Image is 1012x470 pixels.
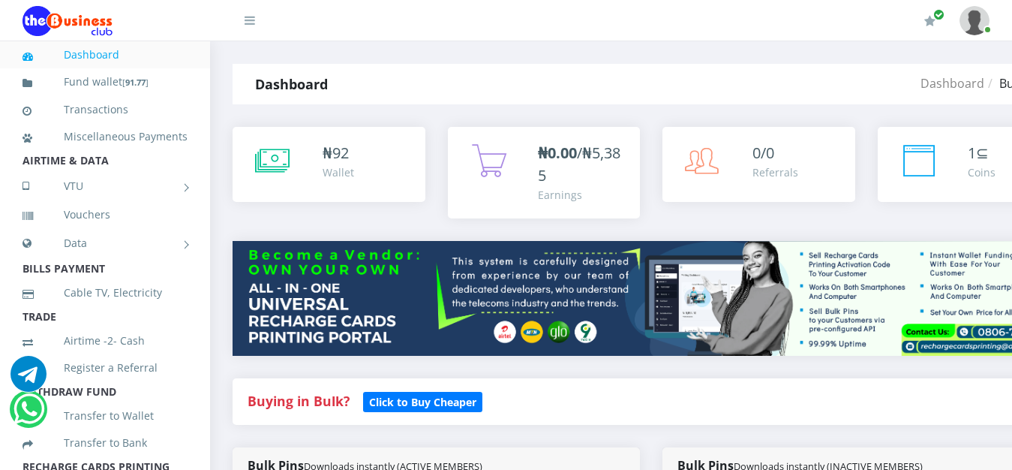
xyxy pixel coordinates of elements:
[23,224,188,262] a: Data
[448,127,641,218] a: ₦0.00/₦5,385 Earnings
[933,9,944,20] span: Renew/Upgrade Subscription
[968,164,995,180] div: Coins
[255,75,328,93] strong: Dashboard
[323,164,354,180] div: Wallet
[23,399,188,433] a: Transfer to Wallet
[125,77,146,88] b: 91.77
[538,143,577,163] b: ₦0.00
[23,92,188,127] a: Transactions
[968,142,995,164] div: ⊆
[23,38,188,72] a: Dashboard
[248,392,350,410] strong: Buying in Bulk?
[538,187,626,203] div: Earnings
[968,143,976,163] span: 1
[122,77,149,88] small: [ ]
[23,276,188,310] a: Cable TV, Electricity
[924,15,935,27] i: Renew/Upgrade Subscription
[23,351,188,385] a: Register a Referral
[23,65,188,100] a: Fund wallet[91.77]
[662,127,855,202] a: 0/0 Referrals
[752,143,774,163] span: 0/0
[14,402,44,427] a: Chat for support
[233,127,425,202] a: ₦92 Wallet
[959,6,989,35] img: User
[23,426,188,460] a: Transfer to Bank
[369,395,476,409] b: Click to Buy Cheaper
[23,324,188,358] a: Airtime -2- Cash
[11,367,47,392] a: Chat for support
[332,143,349,163] span: 92
[538,143,620,185] span: /₦5,385
[23,6,113,36] img: Logo
[323,142,354,164] div: ₦
[23,119,188,154] a: Miscellaneous Payments
[23,197,188,232] a: Vouchers
[23,167,188,205] a: VTU
[363,392,482,410] a: Click to Buy Cheaper
[920,75,984,92] a: Dashboard
[752,164,798,180] div: Referrals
